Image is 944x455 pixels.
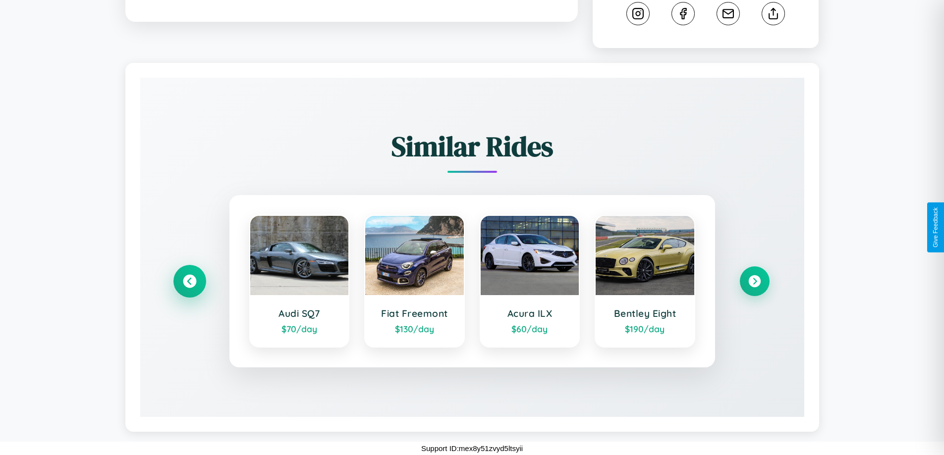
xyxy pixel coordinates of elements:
h3: Fiat Freemont [375,307,454,319]
a: Bentley Eight$190/day [595,215,695,348]
h3: Bentley Eight [606,307,684,319]
h2: Similar Rides [175,127,770,165]
a: Audi SQ7$70/day [249,215,350,348]
div: Give Feedback [932,207,939,248]
h3: Audi SQ7 [260,307,339,319]
div: $ 70 /day [260,323,339,334]
p: Support ID: mex8y51zvyd5ltsyii [421,442,523,455]
a: Fiat Freemont$130/day [364,215,465,348]
div: $ 60 /day [491,323,569,334]
div: $ 130 /day [375,323,454,334]
a: Acura ILX$60/day [480,215,580,348]
div: $ 190 /day [606,323,684,334]
h3: Acura ILX [491,307,569,319]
